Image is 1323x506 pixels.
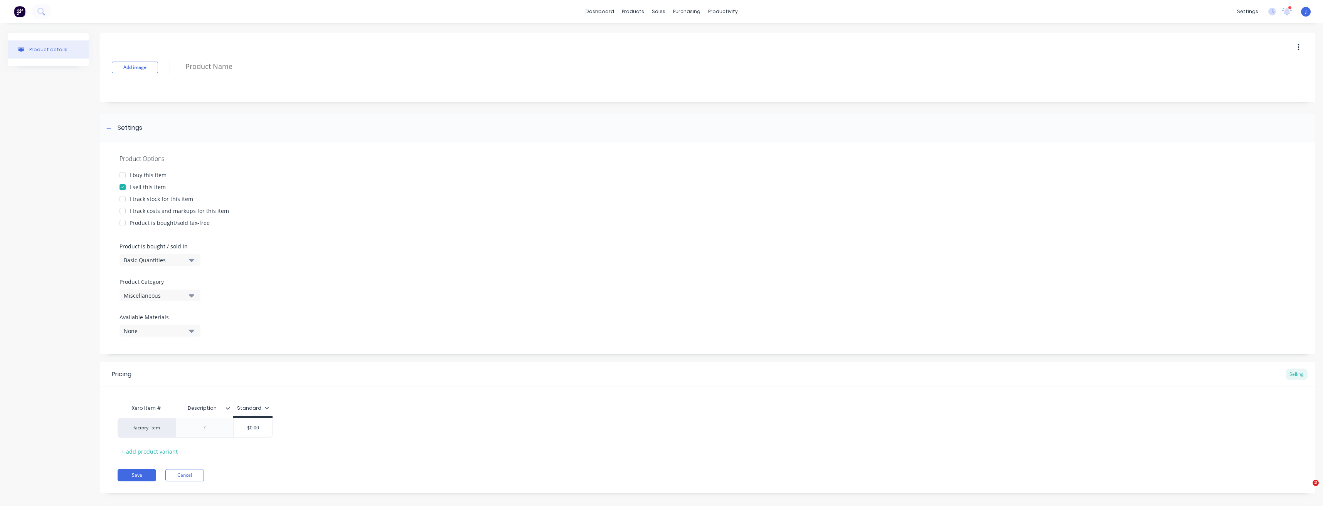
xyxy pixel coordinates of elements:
div: Product Options [120,154,1296,163]
div: sales [648,6,669,17]
label: Product Category [120,278,197,286]
div: Standard [237,405,269,412]
iframe: Intercom live chat [1297,480,1315,498]
div: I track stock for this item [130,195,193,203]
button: Cancel [165,469,204,481]
div: Settings [118,123,142,133]
div: Description [175,399,229,418]
button: None [120,325,200,337]
div: $0.00 [234,418,272,437]
div: Product is bought/sold tax-free [130,219,210,227]
button: Basic Quantities [120,254,200,266]
div: I buy this item [130,171,167,179]
button: Save [118,469,156,481]
label: Available Materials [120,313,200,321]
div: Selling [1286,369,1308,380]
label: Product is bought / sold in [120,242,197,250]
div: + add product variant [118,446,182,457]
button: Product details [8,40,89,59]
span: 2 [1313,480,1319,486]
img: Factory [14,6,25,17]
div: Description [175,400,233,416]
div: Basic Quantities [124,256,185,264]
div: products [618,6,648,17]
div: Xero Item # [118,400,175,416]
div: settings [1233,6,1262,17]
div: I track costs and markups for this item [130,207,229,215]
button: Miscellaneous [120,290,200,301]
div: factory_item [125,424,168,431]
div: productivity [704,6,742,17]
a: dashboard [582,6,618,17]
div: factory_item$0.00 [118,418,273,438]
div: None [124,327,185,335]
div: Miscellaneous [124,292,185,300]
div: I sell this item [130,183,166,191]
span: J [1305,8,1307,15]
div: Pricing [112,370,131,379]
button: Add image [112,62,158,73]
div: purchasing [669,6,704,17]
div: Product details [29,47,67,52]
